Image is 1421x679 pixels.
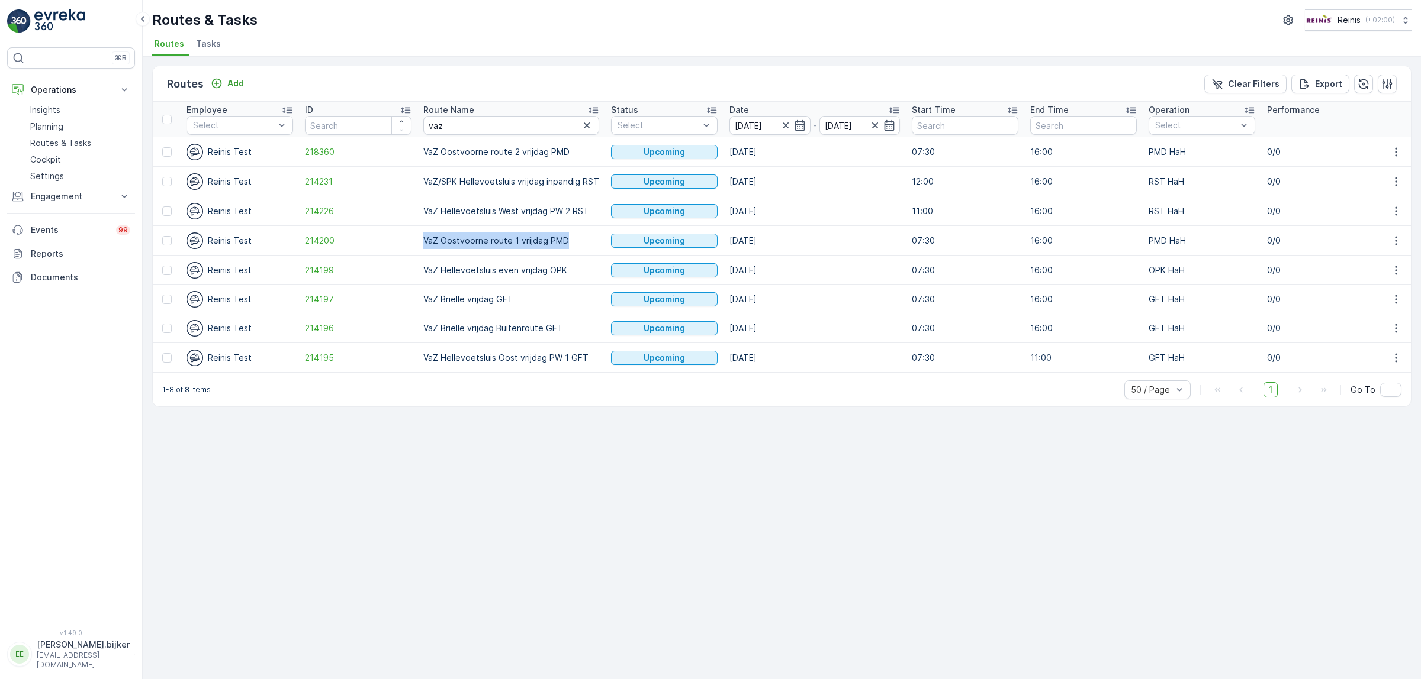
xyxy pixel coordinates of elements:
p: Select [618,119,699,131]
td: 07:30 [906,313,1024,343]
p: Upcoming [644,146,685,158]
button: Upcoming [611,292,718,306]
td: 16:00 [1024,256,1143,285]
td: 16:00 [1024,196,1143,226]
div: Toggle Row Selected [162,324,172,333]
a: 214200 [305,235,411,247]
img: svg%3e [187,291,203,308]
button: Add [206,76,249,90]
td: [DATE] [724,167,906,196]
div: Reinis Test [187,232,293,249]
img: Reinis-Logo-Vrijstaand_Tekengebied-1-copy2_aBO4n7j.png [1305,14,1333,27]
td: 07:30 [906,137,1024,167]
a: Events99 [7,218,135,242]
div: Toggle Row Selected [162,236,172,245]
td: RST HaH [1143,167,1261,196]
p: Upcoming [644,264,685,276]
span: Tasks [196,38,221,50]
input: Search [305,116,411,135]
td: OPK HaH [1143,256,1261,285]
td: 07:30 [906,285,1024,313]
button: Upcoming [611,174,718,189]
p: Operation [1149,104,1189,116]
button: Upcoming [611,145,718,159]
p: [EMAIL_ADDRESS][DOMAIN_NAME] [37,651,130,670]
div: Reinis Test [187,203,293,219]
p: Date [729,104,749,116]
td: 16:00 [1024,167,1143,196]
img: svg%3e [187,232,203,249]
p: Reinis [1338,14,1361,26]
td: VaZ Oostvoorne route 2 vrijdag PMD [417,137,605,167]
div: Reinis Test [187,350,293,366]
button: Export [1291,75,1349,93]
button: Operations [7,78,135,102]
a: 214195 [305,352,411,364]
button: Reinis(+02:00) [1305,9,1412,31]
p: Employee [187,104,227,116]
div: Reinis Test [187,262,293,279]
button: Upcoming [611,321,718,335]
a: 214231 [305,176,411,187]
td: 11:00 [1024,343,1143,373]
div: Toggle Row Selected [162,266,172,275]
img: svg%3e [187,203,203,219]
input: Search [912,116,1018,135]
p: Routes [167,76,204,92]
input: Search [423,116,599,135]
div: Toggle Row Selected [162,147,172,157]
a: Reports [7,242,135,266]
p: Cockpit [30,154,61,166]
p: Clear Filters [1228,78,1279,90]
a: 218360 [305,146,411,158]
p: Upcoming [644,293,685,305]
a: 214196 [305,322,411,334]
p: Settings [30,170,64,182]
p: Upcoming [644,176,685,187]
p: Upcoming [644,235,685,247]
input: Search [1030,116,1137,135]
td: 0/0 [1261,256,1380,285]
img: svg%3e [187,320,203,337]
td: GFT HaH [1143,313,1261,343]
td: GFT HaH [1143,285,1261,313]
td: 0/0 [1261,343,1380,373]
p: Events [31,224,109,236]
p: Reports [31,248,130,260]
button: Engagement [7,185,135,208]
span: Go To [1351,384,1375,396]
a: Routes & Tasks [25,135,135,151]
td: PMD HaH [1143,137,1261,167]
a: 214226 [305,205,411,217]
img: svg%3e [187,262,203,279]
a: Planning [25,118,135,135]
td: [DATE] [724,343,906,373]
button: Upcoming [611,351,718,365]
p: Start Time [912,104,956,116]
img: logo_light-DOdMpM7g.png [34,9,85,33]
p: Routes & Tasks [30,137,91,149]
p: Operations [31,84,111,96]
td: VaZ/SPK Hellevoetsluis vrijdag inpandig RST [417,167,605,196]
p: ID [305,104,313,116]
p: Select [193,119,275,131]
p: Add [227,77,244,89]
td: 0/0 [1261,167,1380,196]
button: EE[PERSON_NAME].bijker[EMAIL_ADDRESS][DOMAIN_NAME] [7,639,135,670]
img: svg%3e [187,173,203,190]
p: 99 [118,225,128,235]
div: Reinis Test [187,173,293,190]
div: Toggle Row Selected [162,177,172,186]
p: [PERSON_NAME].bijker [37,639,130,651]
div: Reinis Test [187,320,293,337]
td: [DATE] [724,313,906,343]
button: Upcoming [611,234,718,248]
p: Performance [1267,104,1320,116]
span: 214197 [305,293,411,305]
td: [DATE] [724,285,906,313]
td: 16:00 [1024,313,1143,343]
